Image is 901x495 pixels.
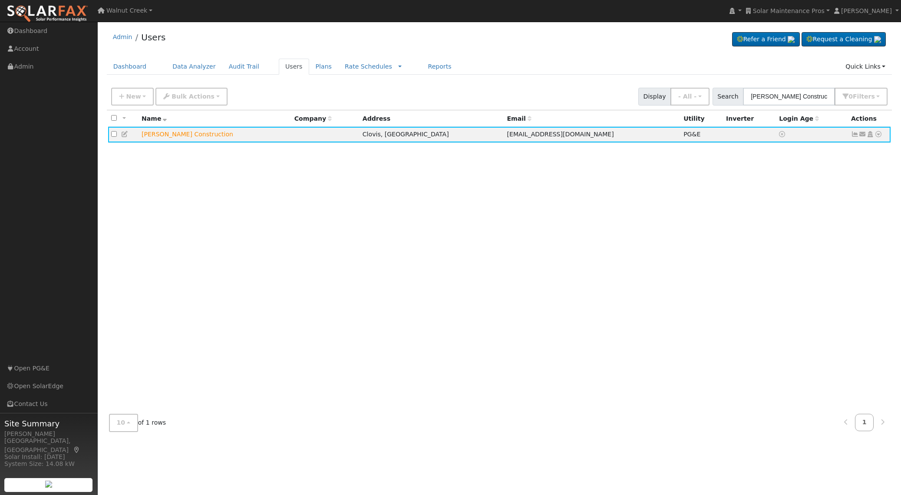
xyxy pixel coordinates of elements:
[4,418,93,429] span: Site Summary
[866,131,874,138] a: Login As
[507,115,531,122] span: Email
[279,59,309,75] a: Users
[875,130,882,139] a: Other actions
[753,7,825,14] span: Solar Maintenance Pros
[788,36,795,43] img: retrieve
[779,131,787,138] a: No login access
[779,115,819,122] span: Days since last login
[4,459,93,469] div: System Size: 14.08 kW
[851,114,888,123] div: Actions
[638,88,671,106] span: Display
[109,414,166,432] span: of 1 rows
[345,63,392,70] a: Rate Schedules
[853,93,875,100] span: Filter
[121,131,129,138] a: Edit User
[141,32,165,43] a: Users
[683,114,720,123] div: Utility
[45,481,52,488] img: retrieve
[507,131,614,138] span: [EMAIL_ADDRESS][DOMAIN_NAME]
[683,131,700,138] span: PG&E
[117,419,125,426] span: 10
[73,446,81,453] a: Map
[172,93,215,100] span: Bulk Actions
[166,59,222,75] a: Data Analyzer
[839,59,892,75] a: Quick Links
[155,88,227,106] button: Bulk Actions
[874,36,881,43] img: retrieve
[851,131,859,138] a: Show Graph
[743,88,835,106] input: Search
[841,7,892,14] span: [PERSON_NAME]
[855,414,874,431] a: 1
[309,59,338,75] a: Plans
[109,414,138,432] button: 10
[713,88,743,106] span: Search
[859,130,867,139] a: daleh@ageeconstruction.com
[670,88,710,106] button: - All -
[111,88,154,106] button: New
[222,59,266,75] a: Audit Trail
[107,59,153,75] a: Dashboard
[113,33,132,40] a: Admin
[139,127,291,143] td: Lead
[4,429,93,439] div: [PERSON_NAME]
[126,93,141,100] span: New
[142,115,167,122] span: Name
[7,5,88,23] img: SolarFax
[835,88,888,106] button: 0Filters
[363,114,501,123] div: Address
[4,452,93,462] div: Solar Install: [DATE]
[871,93,875,100] span: s
[802,32,886,47] a: Request a Cleaning
[421,59,458,75] a: Reports
[732,32,800,47] a: Refer a Friend
[106,7,147,14] span: Walnut Creek
[726,114,773,123] div: Inverter
[294,115,332,122] span: Company name
[360,127,504,143] td: Clovis, [GEOGRAPHIC_DATA]
[4,436,93,455] div: [GEOGRAPHIC_DATA], [GEOGRAPHIC_DATA]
